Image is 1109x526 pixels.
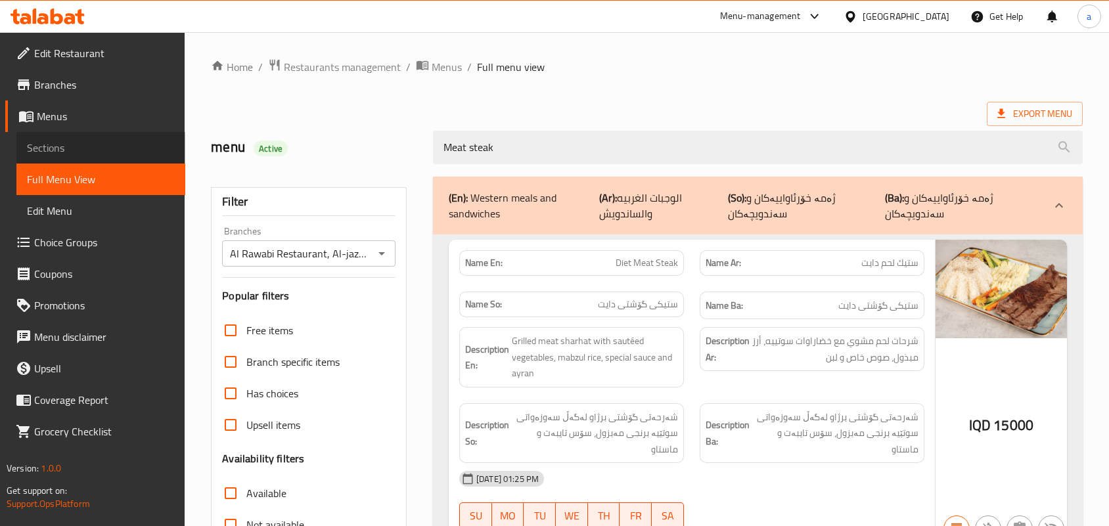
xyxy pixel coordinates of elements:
[861,256,918,270] span: ستيك لحم دايت
[34,77,175,93] span: Branches
[599,190,728,221] p: الوجبات الغربيه والساندويش
[706,417,750,449] strong: Description Ba:
[616,256,678,270] span: Diet Meat Steak
[465,256,503,270] strong: Name En:
[27,203,175,219] span: Edit Menu
[706,256,741,270] strong: Name Ar:
[471,473,544,485] span: [DATE] 01:25 PM
[706,297,743,314] strong: Name Ba:
[433,131,1083,164] input: search
[16,195,185,227] a: Edit Menu
[657,506,679,525] span: SA
[728,190,886,221] p: ژەمە خۆرئاواییەکان و سەندویچەکان
[34,234,175,250] span: Choice Groups
[34,297,175,313] span: Promotions
[5,290,185,321] a: Promotions
[27,140,175,156] span: Sections
[34,329,175,345] span: Menu disclaimer
[5,258,185,290] a: Coupons
[34,424,175,439] span: Grocery Checklist
[863,9,949,24] div: [GEOGRAPHIC_DATA]
[7,495,90,512] a: Support.OpsPlatform
[222,451,304,466] h3: Availability filters
[34,45,175,61] span: Edit Restaurant
[254,142,288,155] span: Active
[432,59,462,75] span: Menus
[222,288,396,303] h3: Popular filters
[449,188,468,208] b: (En):
[752,409,918,458] span: شەرحەتی گۆشتی برژاو لەگەڵ سەوزەواتی سوتێیە برنجی مەبزول، سۆس تایبەت و ماستاو
[258,59,263,75] li: /
[7,482,67,499] span: Get support on:
[246,385,298,401] span: Has choices
[27,171,175,187] span: Full Menu View
[1087,9,1091,24] span: a
[254,141,288,156] div: Active
[467,59,472,75] li: /
[34,361,175,376] span: Upsell
[598,297,678,311] span: ستیکی گۆشتی دایت
[993,412,1033,438] span: 15000
[211,137,417,157] h2: menu
[284,59,401,75] span: Restaurants management
[728,188,746,208] b: (So):
[5,321,185,353] a: Menu disclaimer
[885,190,1043,221] p: ژەمە خۆرئاواییەکان و سەندویچەکان
[936,240,1067,338] img: %D8%B3%D8%AA%D9%8A%D9%83_%D9%84%D8%AD%D9%85_%D8%AF%D8%A7%D9%8A%D8%AA638676020917815172.jpg
[997,106,1072,122] span: Export Menu
[465,341,509,374] strong: Description En:
[5,416,185,447] a: Grocery Checklist
[246,354,340,370] span: Branch specific items
[406,59,411,75] li: /
[625,506,646,525] span: FR
[449,190,599,221] p: Western meals and sandwiches
[477,59,545,75] span: Full menu view
[885,188,904,208] b: (Ba):
[211,58,1083,76] nav: breadcrumb
[41,460,61,477] span: 1.0.0
[561,506,583,525] span: WE
[246,417,300,433] span: Upsell items
[34,392,175,408] span: Coverage Report
[268,58,401,76] a: Restaurants management
[599,188,617,208] b: (Ar):
[5,384,185,416] a: Coverage Report
[16,132,185,164] a: Sections
[211,59,253,75] a: Home
[465,506,487,525] span: SU
[497,506,519,525] span: MO
[7,460,39,477] span: Version:
[465,417,509,449] strong: Description So:
[433,177,1083,234] div: (En): Western meals and sandwiches(Ar):الوجبات الغربيه والساندويش(So):ژەمە خۆرئاواییەکان و سەندوی...
[465,297,502,311] strong: Name So:
[512,333,678,382] span: Grilled meat sharhat with sautéed vegetables, mabzul rice, special sauce and ayran
[512,409,678,458] span: شەرحەتی گۆشتی برژاو لەگەڵ سەوزەواتی سوتێیە برنجی مەبزول، سۆس تایبەت و ماستاو
[5,353,185,384] a: Upsell
[838,297,918,314] span: ستیکی گۆشتی دایت
[987,102,1083,126] span: Export Menu
[706,333,750,365] strong: Description Ar:
[720,9,801,24] div: Menu-management
[593,506,615,525] span: TH
[222,188,396,216] div: Filter
[5,100,185,132] a: Menus
[5,69,185,100] a: Branches
[969,412,991,438] span: IQD
[752,333,918,365] span: شرحات لحم مشوي مع خضاراوات سوتييه، أرز مبذول، صوص خاص و لبن
[373,244,391,263] button: Open
[416,58,462,76] a: Menus
[34,266,175,282] span: Coupons
[246,322,293,338] span: Free items
[529,506,551,525] span: TU
[37,108,175,124] span: Menus
[5,37,185,69] a: Edit Restaurant
[16,164,185,195] a: Full Menu View
[5,227,185,258] a: Choice Groups
[246,485,286,501] span: Available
